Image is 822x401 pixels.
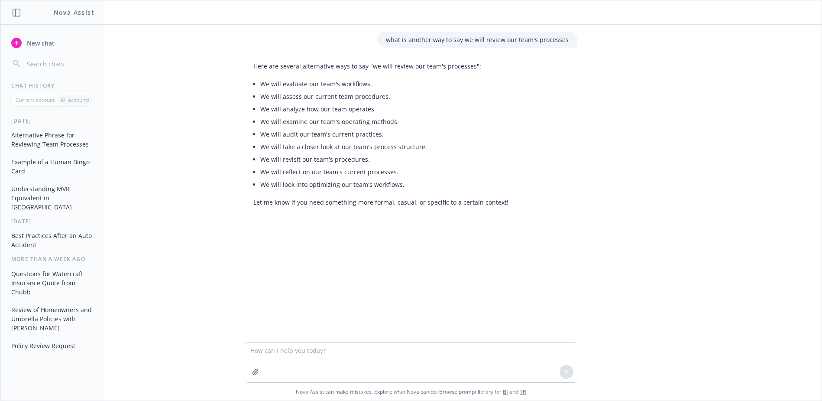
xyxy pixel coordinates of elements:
[260,178,508,191] li: We will look into optimizing our team's workflows.
[8,339,97,353] button: Policy Review Request
[520,388,526,395] a: TR
[8,303,97,335] button: Review of Homeowners and Umbrella Policies with [PERSON_NAME]
[1,218,104,225] div: [DATE]
[386,35,569,44] p: what is another way to say we will review our team's processes
[1,255,104,263] div: More than a week ago
[8,35,97,51] button: New chat
[8,155,97,178] button: Example of a Human Bingo Card
[260,140,508,153] li: We will take a closer look at our team's process structure.
[1,117,104,124] div: [DATE]
[61,96,90,104] p: All accounts
[253,62,508,71] p: Here are several alternative ways to say "we will review our team's processes":
[1,82,104,89] div: Chat History
[260,115,508,128] li: We will examine our team's operating methods.
[8,228,97,252] button: Best Practices After an Auto Accident
[8,267,97,299] button: Questions for Watercraft Insurance Quote from Chubb
[260,103,508,115] li: We will analyze how our team operates.
[8,182,97,214] button: Understanding MVR Equivalent in [GEOGRAPHIC_DATA]
[16,96,55,104] p: Current account
[4,383,818,401] span: Nova Assist can make mistakes. Explore what Nova can do: Browse prompt library for and
[8,128,97,151] button: Alternative Phrase for Reviewing Team Processes
[260,78,508,90] li: We will evaluate our team's workflows.
[260,90,508,103] li: We will assess our current team procedures.
[260,153,508,166] li: We will revisit our team's procedures.
[25,39,55,48] span: New chat
[54,8,94,17] h1: Nova Assist
[260,128,508,140] li: We will audit our team's current practices.
[503,388,508,395] a: BI
[25,58,94,70] input: Search chats
[253,198,508,207] p: Let me know if you need something more formal, casual, or specific to a certain context!
[260,166,508,178] li: We will reflect on our team's current processes.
